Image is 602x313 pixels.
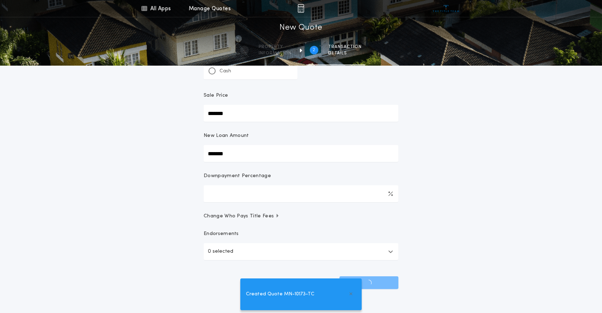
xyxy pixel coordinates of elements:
p: Cash [219,68,231,75]
h2: 2 [313,47,315,53]
span: information [259,50,291,56]
p: New Loan Amount [204,132,249,139]
p: Endorsements [204,230,398,237]
p: Sale Price [204,92,228,99]
span: Change Who Pays Title Fees [204,213,279,220]
img: img [297,4,304,13]
input: Downpayment Percentage [204,185,398,202]
button: 0 selected [204,243,398,260]
input: New Loan Amount [204,145,398,162]
p: Downpayment Percentage [204,173,271,180]
img: vs-icon [433,5,459,12]
h1: New Quote [279,22,323,34]
span: Created Quote MN-10173-TC [246,290,314,298]
span: Property [259,44,291,50]
button: Change Who Pays Title Fees [204,213,398,220]
span: Transaction [328,44,362,50]
span: details [328,50,362,56]
input: Sale Price [204,105,398,122]
p: 0 selected [208,247,233,256]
